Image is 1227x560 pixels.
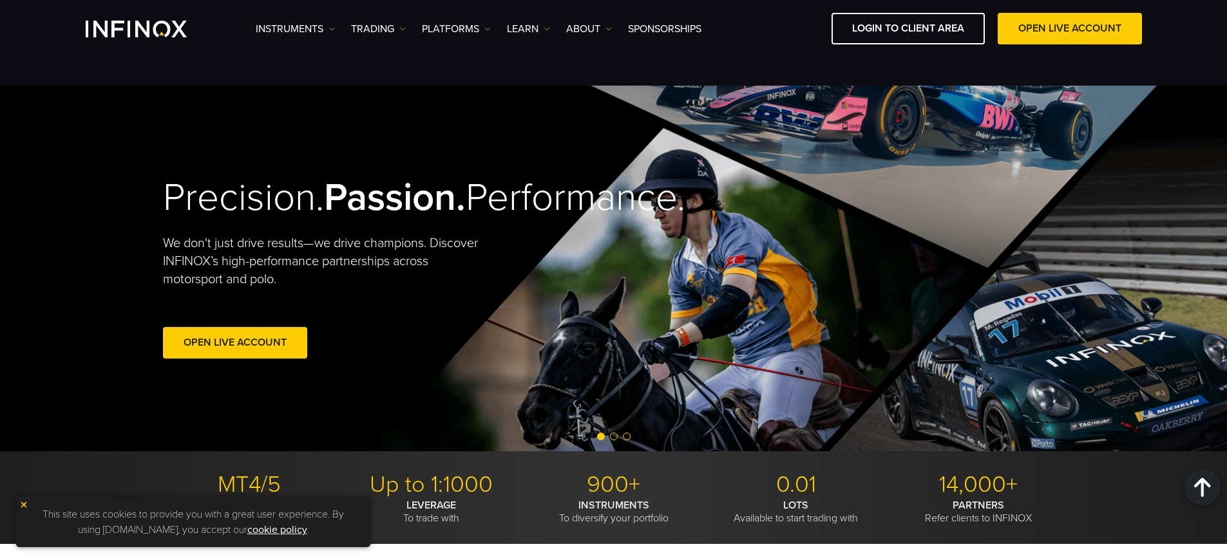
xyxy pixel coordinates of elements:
[163,174,569,221] h2: Precision. Performance.
[345,499,518,525] p: To trade with
[597,433,605,440] span: Go to slide 1
[256,21,335,37] a: Instruments
[406,499,456,512] strong: LEVERAGE
[422,21,491,37] a: PLATFORMS
[507,21,550,37] a: Learn
[528,499,700,525] p: To diversify your portfolio
[832,13,985,44] a: LOGIN TO CLIENT AREA
[628,21,701,37] a: SPONSORSHIPS
[566,21,612,37] a: ABOUT
[783,499,808,512] strong: LOTS
[324,174,466,221] strong: Passion.
[623,433,631,440] span: Go to slide 3
[892,471,1065,499] p: 14,000+
[528,471,700,499] p: 900+
[351,21,406,37] a: TRADING
[163,327,307,359] a: Open Live Account
[710,471,882,499] p: 0.01
[247,523,307,536] a: cookie policy
[163,234,488,288] p: We don't just drive results—we drive champions. Discover INFINOX’s high-performance partnerships ...
[610,433,618,440] span: Go to slide 2
[578,499,649,512] strong: INSTRUMENTS
[953,499,1004,512] strong: PARTNERS
[86,21,217,37] a: INFINOX Logo
[345,471,518,499] p: Up to 1:1000
[163,471,336,499] p: MT4/5
[19,500,28,509] img: yellow close icon
[710,499,882,525] p: Available to start trading with
[892,499,1065,525] p: Refer clients to INFINOX
[998,13,1142,44] a: OPEN LIVE ACCOUNT
[23,503,364,541] p: This site uses cookies to provide you with a great user experience. By using [DOMAIN_NAME], you a...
